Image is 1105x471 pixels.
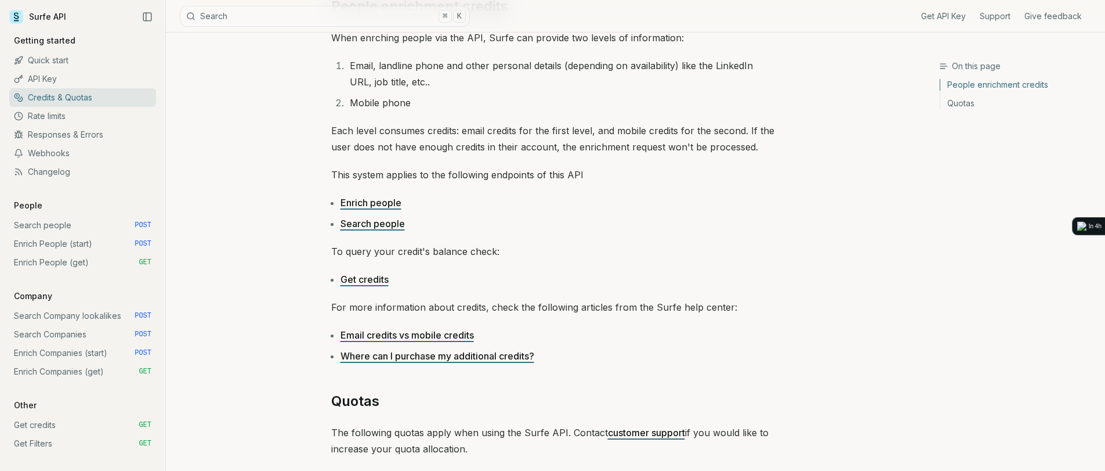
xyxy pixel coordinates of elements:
img: logo [1077,222,1086,231]
a: Quotas [331,392,379,411]
span: GET [139,439,151,448]
p: This system applies to the following endpoints of this API [331,167,774,183]
p: Getting started [9,35,80,46]
p: The following quotas apply when using the Surfe API. Contact if you would like to increase your q... [331,425,774,457]
a: Get credits [340,274,389,285]
p: Other [9,400,41,411]
span: GET [139,420,151,430]
kbd: ⌘ [439,10,451,23]
a: Search Company lookalikes POST [9,307,156,325]
a: Credits & Quotas [9,88,156,107]
p: When enrching people via the API, Surfe can provide two levels of information: [331,30,774,46]
li: Email, landline phone and other personal details (depending on availability) like the LinkedIn UR... [346,57,774,90]
li: Mobile phone [346,95,774,111]
a: Enrich People (start) POST [9,235,156,253]
kbd: K [453,10,466,23]
a: Search people POST [9,216,156,235]
span: GET [139,367,151,376]
p: For more information about credits, check the following articles from the Surfe help center: [331,299,774,315]
a: Enrich people [340,197,401,208]
a: Rate limits [9,107,156,125]
a: API Key [9,70,156,88]
a: Enrich Companies (get) GET [9,362,156,381]
a: Enrich Companies (start) POST [9,344,156,362]
p: To query your credit's balance check: [331,243,774,260]
a: Webhooks [9,144,156,163]
a: Search Companies POST [9,325,156,344]
a: Surfe API [9,8,66,26]
p: Company [9,290,57,302]
button: Collapse Sidebar [139,8,156,26]
a: Quick start [9,51,156,70]
span: POST [135,348,151,358]
a: Changelog [9,163,156,181]
a: Enrich People (get) GET [9,253,156,272]
span: POST [135,311,151,321]
p: People [9,200,47,211]
a: Give feedback [1024,10,1082,22]
h3: On this page [939,60,1096,72]
span: POST [135,330,151,339]
span: POST [135,221,151,230]
div: In 4h [1089,222,1102,231]
span: GET [139,258,151,267]
a: Get credits GET [9,416,156,434]
button: Search⌘K [180,6,470,27]
a: customer support [608,427,685,438]
a: Responses & Errors [9,125,156,144]
a: Where can I purchase my additional credits? [340,350,534,362]
a: Quotas [940,94,1096,109]
a: People enrichment credits [940,79,1096,94]
a: Search people [340,218,405,229]
span: POST [135,239,151,249]
a: Support [980,10,1010,22]
a: Get Filters GET [9,434,156,453]
a: Email credits vs mobile credits [340,329,474,341]
a: Get API Key [921,10,966,22]
p: Each level consumes credits: email credits for the first level, and mobile credits for the second... [331,123,774,155]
